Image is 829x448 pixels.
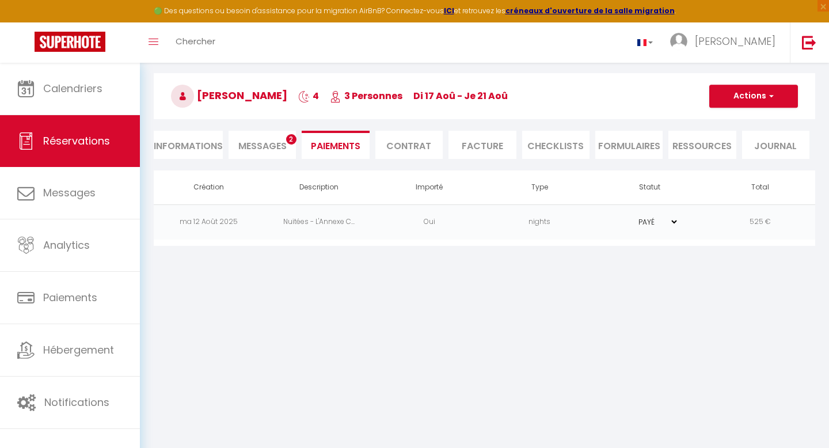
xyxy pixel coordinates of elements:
[286,134,296,145] span: 2
[705,170,816,204] th: Total
[298,89,319,102] span: 4
[742,131,809,159] li: Journal
[154,131,223,159] li: Informations
[167,22,224,63] a: Chercher
[375,131,443,159] li: Contrat
[448,131,516,159] li: Facture
[595,131,663,159] li: FORMULAIRES
[264,204,375,240] td: Nuitées - L'Annexe C...
[709,85,798,108] button: Actions
[171,88,287,102] span: [PERSON_NAME]
[264,170,375,204] th: Description
[302,131,369,159] li: Paiements
[374,170,485,204] th: Importé
[595,170,705,204] th: Statut
[154,170,264,204] th: Création
[238,139,287,153] span: Messages
[668,131,736,159] li: Ressources
[695,34,775,48] span: [PERSON_NAME]
[670,33,687,50] img: ...
[505,6,675,16] a: créneaux d'ouverture de la salle migration
[9,5,44,39] button: Ouvrir le widget de chat LiveChat
[43,238,90,252] span: Analytics
[485,170,595,204] th: Type
[43,134,110,148] span: Réservations
[374,204,485,240] td: Oui
[485,204,595,240] td: nights
[413,89,508,102] span: di 17 Aoû - je 21 Aoû
[35,32,105,52] img: Super Booking
[43,290,97,305] span: Paiements
[43,81,102,96] span: Calendriers
[802,35,816,50] img: logout
[330,89,402,102] span: 3 Personnes
[154,204,264,240] td: ma 12 Août 2025
[705,204,816,240] td: 525 €
[661,22,790,63] a: ... [PERSON_NAME]
[444,6,454,16] a: ICI
[44,395,109,409] span: Notifications
[43,185,96,200] span: Messages
[522,131,590,159] li: CHECKLISTS
[43,343,114,357] span: Hébergement
[176,35,215,47] span: Chercher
